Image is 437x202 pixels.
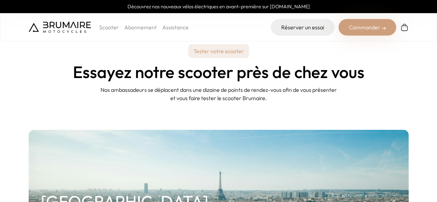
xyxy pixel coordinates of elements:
[98,86,340,102] p: Nos ambassadeurs se déplacent dans une dizaine de points de rendez-vous afin de vous présenter et...
[73,64,364,80] h1: Essayez notre scooter près de chez vous
[271,19,334,36] a: Réserver un essai
[29,22,91,33] img: Brumaire Motocycles
[188,44,249,58] p: Tester notre scooter
[162,24,189,31] a: Assistance
[382,26,386,30] img: right-arrow-2.png
[124,24,157,31] a: Abonnement
[99,23,119,31] p: Scooter
[400,23,409,31] img: Panier
[339,19,396,36] div: Commander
